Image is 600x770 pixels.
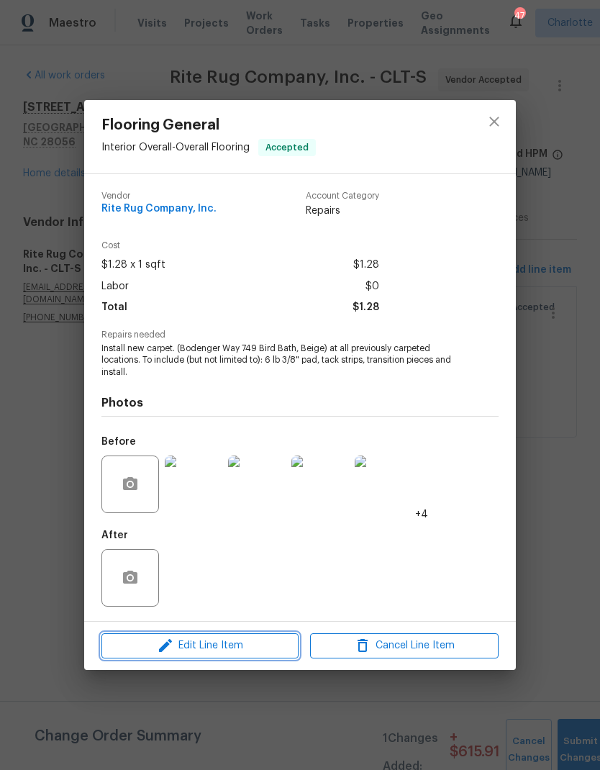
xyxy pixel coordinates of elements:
span: Cancel Line Item [314,637,494,655]
div: 47 [514,9,524,23]
span: Repairs needed [101,330,499,340]
span: Account Category [306,191,379,201]
h5: Before [101,437,136,447]
span: Rite Rug Company, Inc. [101,204,217,214]
button: Edit Line Item [101,633,299,658]
span: Flooring General [101,117,316,133]
span: Interior Overall - Overall Flooring [101,142,250,153]
span: $1.28 [353,255,379,276]
button: Cancel Line Item [310,633,499,658]
span: Cost [101,241,379,250]
span: Install new carpet. (Bodenger Way 749 Bird Bath, Beige) at all previously carpeted locations. To ... [101,343,459,379]
span: Total [101,297,127,318]
h5: After [101,530,128,540]
span: Repairs [306,204,379,218]
span: Accepted [260,140,314,155]
span: Labor [101,276,129,297]
span: $1.28 [353,297,379,318]
h4: Photos [101,396,499,410]
span: Vendor [101,191,217,201]
span: +4 [415,507,428,522]
span: $0 [365,276,379,297]
span: Edit Line Item [106,637,294,655]
button: close [477,104,512,139]
span: $1.28 x 1 sqft [101,255,165,276]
